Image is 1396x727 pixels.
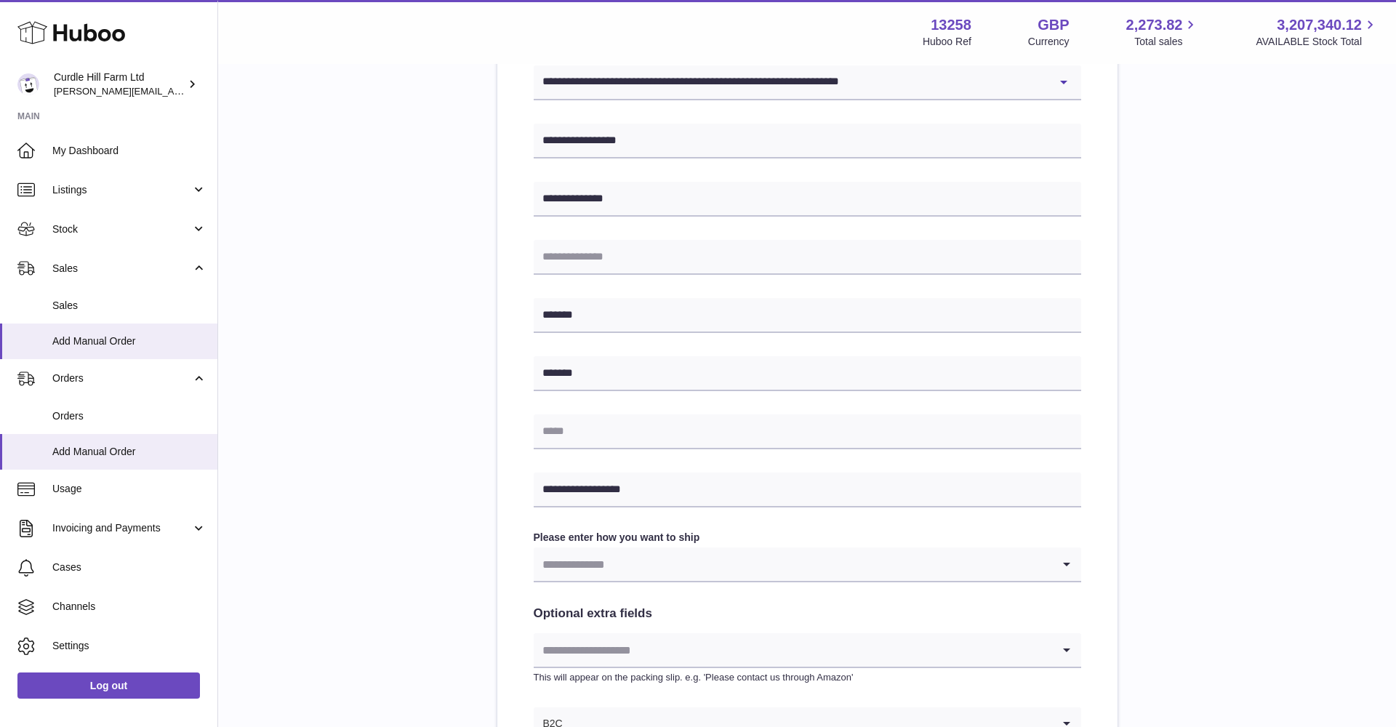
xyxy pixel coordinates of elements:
[1126,15,1183,35] span: 2,273.82
[1126,15,1200,49] a: 2,273.82 Total sales
[534,633,1052,667] input: Search for option
[52,561,206,574] span: Cases
[534,531,1081,545] label: Please enter how you want to ship
[1256,35,1379,49] span: AVAILABLE Stock Total
[17,672,200,699] a: Log out
[534,633,1081,668] div: Search for option
[52,183,191,197] span: Listings
[17,73,39,95] img: miranda@diddlysquatfarmshop.com
[534,671,1081,684] p: This will appear on the packing slip. e.g. 'Please contact us through Amazon'
[54,85,292,97] span: [PERSON_NAME][EMAIL_ADDRESS][DOMAIN_NAME]
[52,262,191,276] span: Sales
[52,600,206,614] span: Channels
[931,15,971,35] strong: 13258
[923,35,971,49] div: Huboo Ref
[534,547,1081,582] div: Search for option
[52,409,206,423] span: Orders
[1028,35,1070,49] div: Currency
[52,521,191,535] span: Invoicing and Payments
[534,606,1081,622] h2: Optional extra fields
[52,639,206,653] span: Settings
[52,334,206,348] span: Add Manual Order
[1134,35,1199,49] span: Total sales
[1256,15,1379,49] a: 3,207,340.12 AVAILABLE Stock Total
[1277,15,1362,35] span: 3,207,340.12
[52,482,206,496] span: Usage
[534,547,1052,581] input: Search for option
[52,445,206,459] span: Add Manual Order
[52,371,191,385] span: Orders
[52,144,206,158] span: My Dashboard
[54,71,185,98] div: Curdle Hill Farm Ltd
[1038,15,1069,35] strong: GBP
[52,299,206,313] span: Sales
[52,222,191,236] span: Stock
